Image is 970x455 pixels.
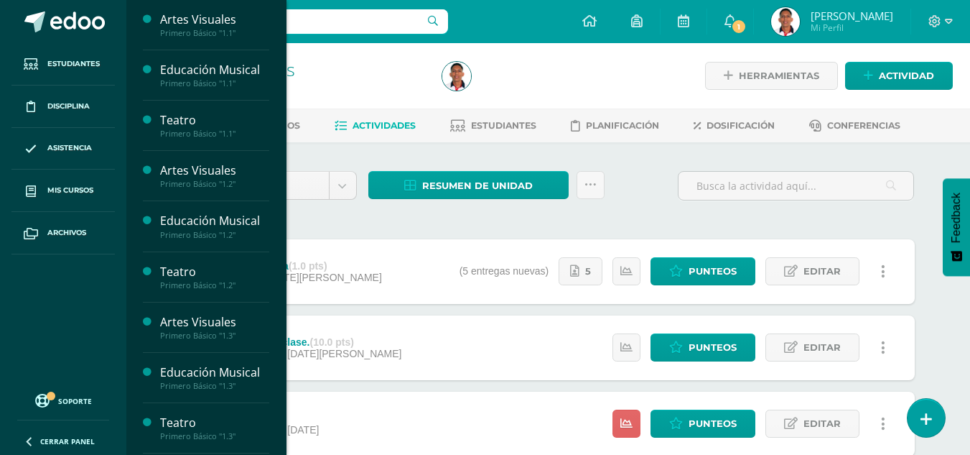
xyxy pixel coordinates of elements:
[58,396,92,406] span: Soporte
[160,264,269,290] a: TeatroPrimero Básico "1.2"
[879,63,934,89] span: Actividad
[160,314,269,341] a: Artes VisualesPrimero Básico "1.3"
[694,114,775,137] a: Dosificación
[160,364,269,391] a: Educación MusicalPrimero Básico "1.3"
[845,62,953,90] a: Actividad
[287,348,401,359] span: [DATE][PERSON_NAME]
[181,79,425,93] div: Segundo Básico '2.1'
[47,227,86,239] span: Archivos
[160,331,269,341] div: Primero Básico "1.3"
[160,213,269,239] a: Educación MusicalPrimero Básico "1.2"
[943,178,970,276] button: Feedback - Mostrar encuesta
[689,410,737,437] span: Punteos
[160,162,269,179] div: Artes Visuales
[11,43,115,86] a: Estudiantes
[650,257,755,285] a: Punteos
[160,264,269,280] div: Teatro
[803,258,841,285] span: Editar
[160,62,269,78] div: Educación Musical
[40,436,95,446] span: Cerrar panel
[586,120,659,131] span: Planificación
[450,114,536,137] a: Estudiantes
[47,185,93,196] span: Mis cursos
[160,78,269,88] div: Primero Básico "1.1"
[160,314,269,331] div: Artes Visuales
[160,162,269,189] a: Artes VisualesPrimero Básico "1.2"
[199,260,381,272] div: Guía Programática
[160,112,269,129] div: Teatro
[47,142,92,154] span: Asistencia
[827,120,900,131] span: Conferencias
[803,410,841,437] span: Editar
[181,59,425,79] h1: Artes Visuales
[650,410,755,438] a: Punteos
[289,260,327,272] strong: (1.0 pts)
[739,63,819,89] span: Herramientas
[678,172,913,200] input: Busca la actividad aquí...
[571,114,659,137] a: Planificación
[160,364,269,381] div: Educación Musical
[471,120,536,131] span: Estudiantes
[160,415,269,441] a: TeatroPrimero Básico "1.3"
[160,12,269,38] a: Artes VisualesPrimero Básico "1.1"
[160,12,269,28] div: Artes Visuales
[706,120,775,131] span: Dosificación
[689,258,737,285] span: Punteos
[689,334,737,361] span: Punteos
[11,212,115,254] a: Archivos
[160,431,269,441] div: Primero Básico "1.3"
[811,9,893,23] span: [PERSON_NAME]
[160,62,269,88] a: Educación MusicalPrimero Básico "1.1"
[160,28,269,38] div: Primero Básico "1.1"
[287,424,319,436] span: [DATE]
[160,415,269,431] div: Teatro
[368,171,569,199] a: Resumen de unidad
[160,280,269,290] div: Primero Básico "1.2"
[160,381,269,391] div: Primero Básico "1.3"
[771,7,800,36] img: bbe31b637bae6f76c657eb9e9fee595e.png
[705,62,838,90] a: Herramientas
[803,334,841,361] span: Editar
[160,112,269,139] a: TeatroPrimero Básico "1.1"
[160,230,269,240] div: Primero Básico "1.2"
[353,120,416,131] span: Actividades
[11,128,115,170] a: Asistencia
[47,101,90,112] span: Disciplina
[730,19,746,35] span: 1
[650,334,755,362] a: Punteos
[136,9,448,34] input: Busca un usuario...
[585,258,591,285] span: 5
[160,213,269,229] div: Educación Musical
[160,179,269,189] div: Primero Básico "1.2"
[268,272,382,283] span: [DATE][PERSON_NAME]
[11,170,115,212] a: Mis cursos
[559,257,602,285] a: 5
[809,114,900,137] a: Conferencias
[17,390,109,410] a: Soporte
[950,193,963,243] span: Feedback
[309,336,353,348] strong: (10.0 pts)
[442,62,471,91] img: bbe31b637bae6f76c657eb9e9fee595e.png
[199,336,401,348] div: Material próxima clase.
[160,129,269,139] div: Primero Básico "1.1"
[335,114,416,137] a: Actividades
[11,86,115,128] a: Disciplina
[47,58,100,70] span: Estudiantes
[811,22,893,34] span: Mi Perfil
[422,173,533,199] span: Resumen de unidad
